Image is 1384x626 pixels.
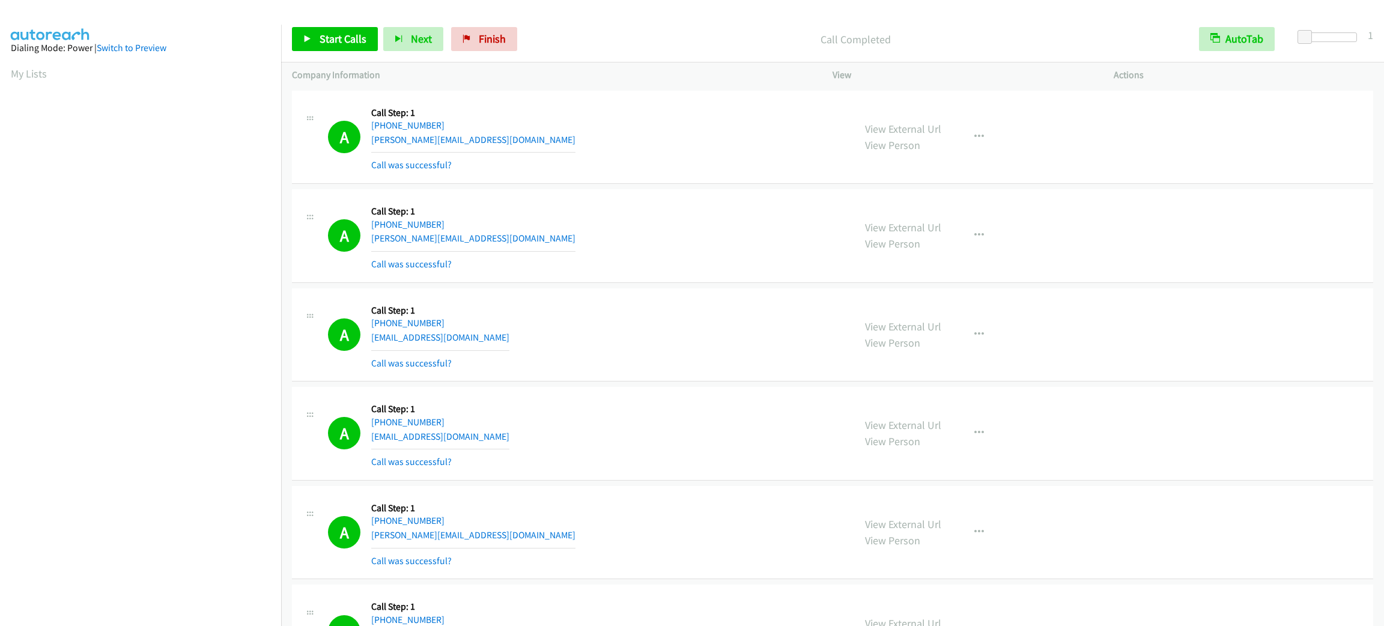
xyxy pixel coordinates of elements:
[371,456,452,467] a: Call was successful?
[371,403,509,415] h5: Call Step: 1
[865,336,920,350] a: View Person
[865,122,941,136] a: View External Url
[1368,27,1373,43] div: 1
[1114,68,1373,82] p: Actions
[11,67,47,81] a: My Lists
[383,27,443,51] button: Next
[97,42,166,53] a: Switch to Preview
[371,357,452,369] a: Call was successful?
[328,417,360,449] h1: A
[865,517,941,531] a: View External Url
[371,529,575,541] a: [PERSON_NAME][EMAIL_ADDRESS][DOMAIN_NAME]
[371,555,452,567] a: Call was successful?
[371,502,575,514] h5: Call Step: 1
[328,219,360,252] h1: A
[371,205,575,217] h5: Call Step: 1
[865,220,941,234] a: View External Url
[328,318,360,351] h1: A
[451,27,517,51] a: Finish
[371,305,509,317] h5: Call Step: 1
[865,418,941,432] a: View External Url
[371,601,509,613] h5: Call Step: 1
[865,138,920,152] a: View Person
[865,320,941,333] a: View External Url
[371,614,445,625] a: [PHONE_NUMBER]
[371,159,452,171] a: Call was successful?
[371,134,575,145] a: [PERSON_NAME][EMAIL_ADDRESS][DOMAIN_NAME]
[371,120,445,131] a: [PHONE_NUMBER]
[371,107,575,119] h5: Call Step: 1
[479,32,506,46] span: Finish
[865,237,920,251] a: View Person
[833,68,1092,82] p: View
[328,516,360,549] h1: A
[865,533,920,547] a: View Person
[371,232,575,244] a: [PERSON_NAME][EMAIL_ADDRESS][DOMAIN_NAME]
[11,41,270,55] div: Dialing Mode: Power |
[371,332,509,343] a: [EMAIL_ADDRESS][DOMAIN_NAME]
[371,431,509,442] a: [EMAIL_ADDRESS][DOMAIN_NAME]
[371,219,445,230] a: [PHONE_NUMBER]
[1199,27,1275,51] button: AutoTab
[292,27,378,51] a: Start Calls
[411,32,432,46] span: Next
[533,31,1177,47] p: Call Completed
[371,515,445,526] a: [PHONE_NUMBER]
[371,416,445,428] a: [PHONE_NUMBER]
[865,434,920,448] a: View Person
[371,317,445,329] a: [PHONE_NUMBER]
[320,32,366,46] span: Start Calls
[371,258,452,270] a: Call was successful?
[1349,265,1384,360] iframe: Resource Center
[292,68,811,82] p: Company Information
[328,121,360,153] h1: A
